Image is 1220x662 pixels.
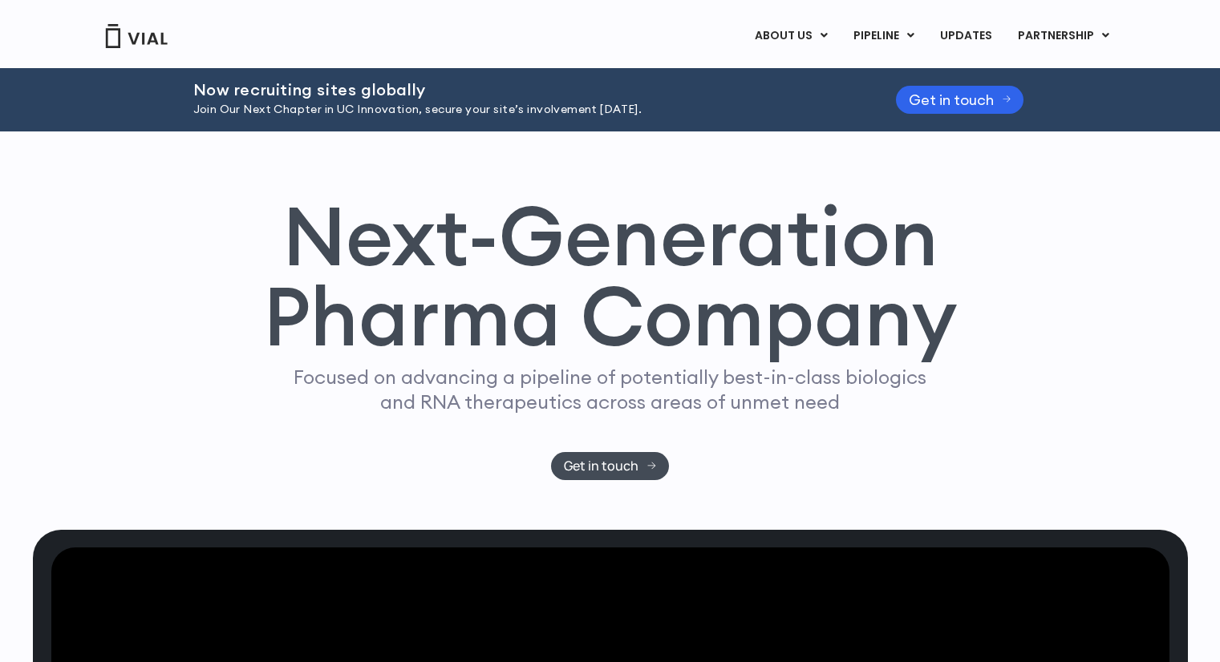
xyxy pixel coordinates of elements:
h1: Next-Generation Pharma Company [263,196,958,357]
a: PARTNERSHIPMenu Toggle [1005,22,1122,50]
h2: Now recruiting sites globally [193,81,856,99]
span: Get in touch [909,94,994,106]
span: Get in touch [564,460,638,472]
a: UPDATES [927,22,1004,50]
a: Get in touch [551,452,669,480]
p: Join Our Next Chapter in UC Innovation, secure your site’s involvement [DATE]. [193,101,856,119]
a: Get in touch [896,86,1024,114]
img: Vial Logo [104,24,168,48]
p: Focused on advancing a pipeline of potentially best-in-class biologics and RNA therapeutics acros... [287,365,934,414]
a: ABOUT USMenu Toggle [742,22,840,50]
a: PIPELINEMenu Toggle [841,22,926,50]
